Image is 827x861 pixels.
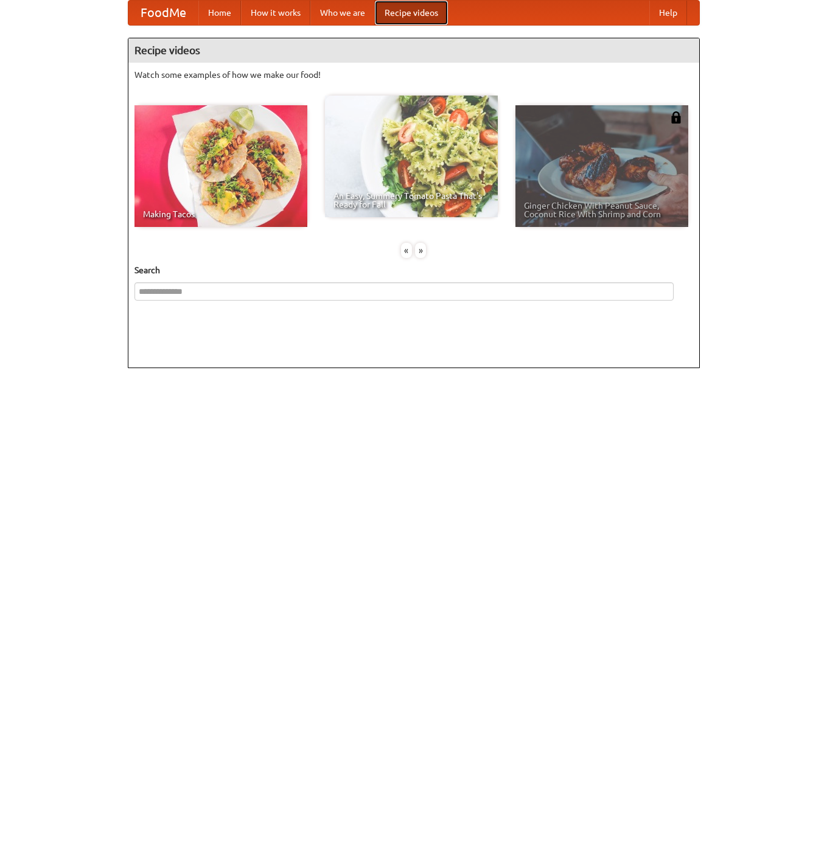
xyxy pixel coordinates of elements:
a: Help [649,1,687,25]
p: Watch some examples of how we make our food! [134,69,693,81]
img: 483408.png [670,111,682,124]
a: FoodMe [128,1,198,25]
div: « [401,243,412,258]
a: Who we are [310,1,375,25]
a: Home [198,1,241,25]
a: How it works [241,1,310,25]
h4: Recipe videos [128,38,699,63]
a: Recipe videos [375,1,448,25]
span: Making Tacos [143,210,299,218]
a: Making Tacos [134,105,307,227]
h5: Search [134,264,693,276]
div: » [415,243,426,258]
span: An Easy, Summery Tomato Pasta That's Ready for Fall [333,192,489,209]
a: An Easy, Summery Tomato Pasta That's Ready for Fall [325,96,498,217]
